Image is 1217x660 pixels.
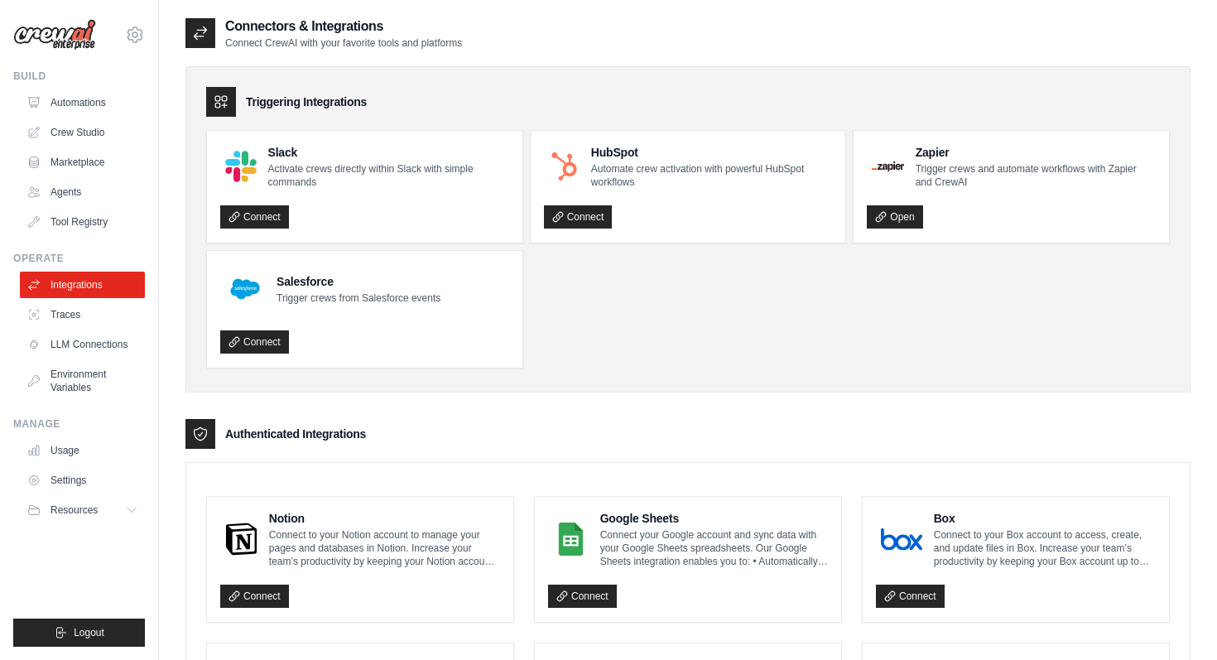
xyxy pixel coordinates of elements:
[220,205,289,229] a: Connect
[74,626,104,639] span: Logout
[269,510,500,527] h4: Notion
[548,585,617,608] a: Connect
[220,330,289,354] a: Connect
[225,17,462,36] h2: Connectors & Integrations
[20,331,145,358] a: LLM Connections
[225,269,265,309] img: Salesforce Logo
[20,301,145,328] a: Traces
[20,272,145,298] a: Integrations
[867,205,922,229] a: Open
[13,70,145,83] div: Build
[220,585,289,608] a: Connect
[934,528,1156,568] p: Connect to your Box account to access, create, and update files in Box. Increase your team’s prod...
[20,209,145,235] a: Tool Registry
[872,161,903,171] img: Zapier Logo
[600,510,828,527] h4: Google Sheets
[20,179,145,205] a: Agents
[268,162,509,189] p: Activate crews directly within Slack with simple commands
[225,523,257,556] img: Notion Logo
[934,510,1156,527] h4: Box
[13,19,96,51] img: Logo
[20,497,145,523] button: Resources
[591,162,832,189] p: Automate crew activation with powerful HubSpot workflows
[876,585,945,608] a: Connect
[549,151,580,181] img: HubSpot Logo
[553,523,589,556] img: Google Sheets Logo
[881,523,922,556] img: Box Logo
[544,205,613,229] a: Connect
[20,467,145,494] a: Settings
[20,89,145,116] a: Automations
[916,162,1156,189] p: Trigger crews and automate workflows with Zapier and CrewAI
[20,361,145,401] a: Environment Variables
[600,528,828,568] p: Connect your Google account and sync data with your Google Sheets spreadsheets. Our Google Sheets...
[225,426,366,442] h3: Authenticated Integrations
[13,252,145,265] div: Operate
[268,144,509,161] h4: Slack
[916,144,1156,161] h4: Zapier
[225,151,257,182] img: Slack Logo
[277,273,440,290] h4: Salesforce
[277,291,440,305] p: Trigger crews from Salesforce events
[13,417,145,431] div: Manage
[246,94,367,110] h3: Triggering Integrations
[225,36,462,50] p: Connect CrewAI with your favorite tools and platforms
[13,619,145,647] button: Logout
[269,528,500,568] p: Connect to your Notion account to manage your pages and databases in Notion. Increase your team’s...
[51,503,98,517] span: Resources
[20,437,145,464] a: Usage
[591,144,832,161] h4: HubSpot
[20,149,145,176] a: Marketplace
[20,119,145,146] a: Crew Studio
